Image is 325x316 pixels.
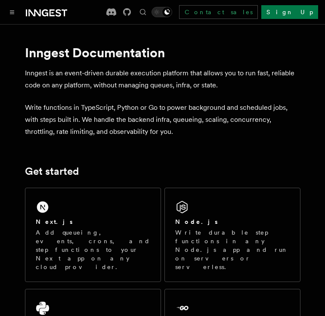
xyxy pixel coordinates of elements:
h2: Node.js [175,217,218,226]
button: Toggle dark mode [152,7,172,17]
h1: Inngest Documentation [25,45,300,60]
a: Sign Up [261,5,318,19]
button: Toggle navigation [7,7,17,17]
button: Find something... [138,7,148,17]
a: Node.jsWrite durable step functions in any Node.js app and run on servers or serverless. [164,188,300,282]
p: Inngest is an event-driven durable execution platform that allows you to run fast, reliable code ... [25,67,300,91]
p: Write functions in TypeScript, Python or Go to power background and scheduled jobs, with steps bu... [25,102,300,138]
a: Get started [25,165,79,177]
p: Add queueing, events, crons, and step functions to your Next app on any cloud provider. [36,228,150,271]
a: Contact sales [179,5,258,19]
p: Write durable step functions in any Node.js app and run on servers or serverless. [175,228,290,271]
h2: Next.js [36,217,73,226]
a: Next.jsAdd queueing, events, crons, and step functions to your Next app on any cloud provider. [25,188,161,282]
